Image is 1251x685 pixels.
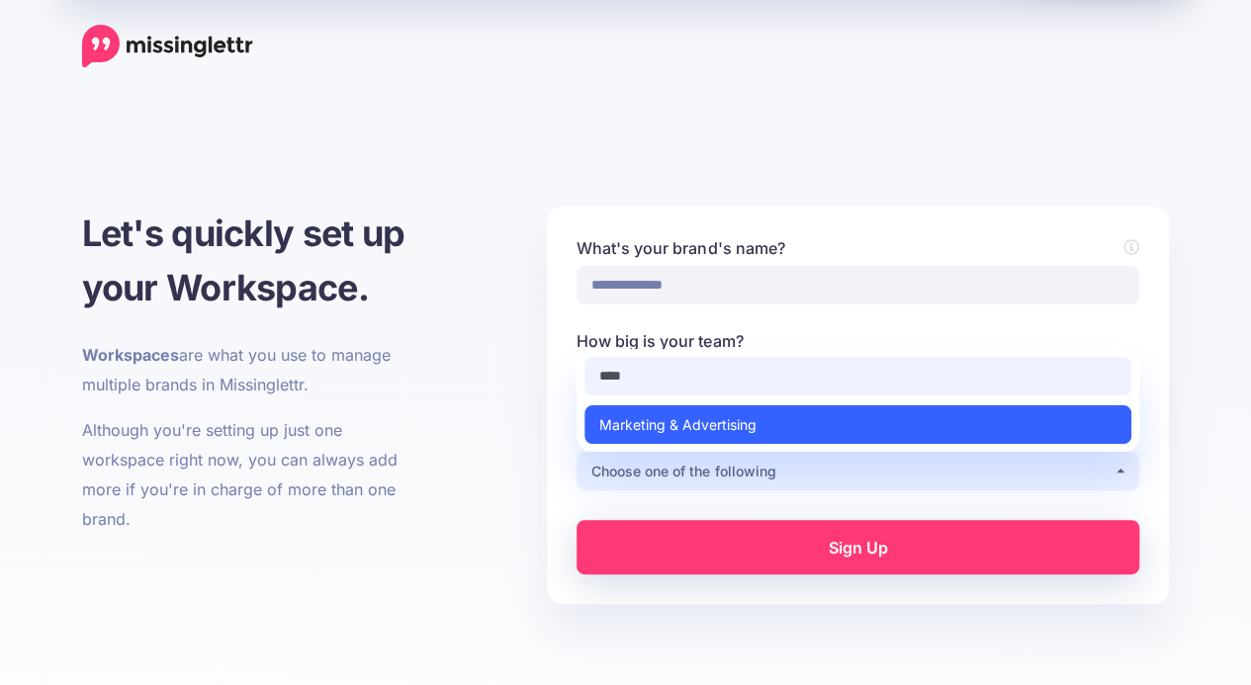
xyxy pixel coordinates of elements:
[577,520,1139,574] a: Sign Up
[577,236,1139,260] label: What's your brand's name?
[82,207,425,315] h1: Let's quickly set up your Workspace.
[82,340,425,399] p: are what you use to manage multiple brands in Missinglettr.
[82,345,179,365] b: Workspaces
[591,460,1114,483] div: Choose one of the following
[82,415,425,534] p: Although you're setting up just one workspace right now, you can always add more if you're in cha...
[577,329,1139,353] label: How big is your team?
[599,413,757,437] span: Marketing & Advertising
[82,25,253,68] a: Home
[577,452,1139,490] button: Choose one of the following
[584,357,1131,395] input: Search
